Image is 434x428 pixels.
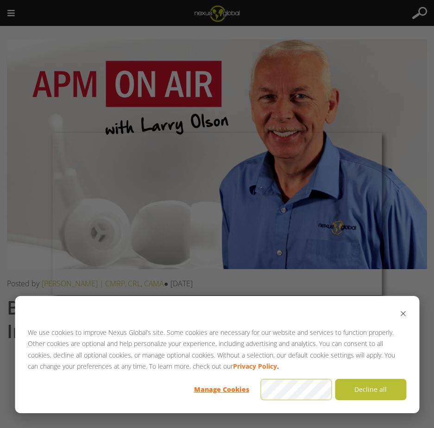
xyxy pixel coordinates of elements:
iframe: Popup CTA [52,133,382,295]
a: Privacy Policy [233,361,277,372]
div: Cookie banner [15,296,419,413]
p: We use cookies to improve Nexus Global’s site. Some cookies are necessary for our website and ser... [28,327,406,372]
button: Manage Cookies [186,379,257,400]
strong: . [277,361,279,372]
button: Accept all [260,379,332,400]
button: Decline all [335,379,406,400]
button: Dismiss cookie banner [400,309,406,321]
